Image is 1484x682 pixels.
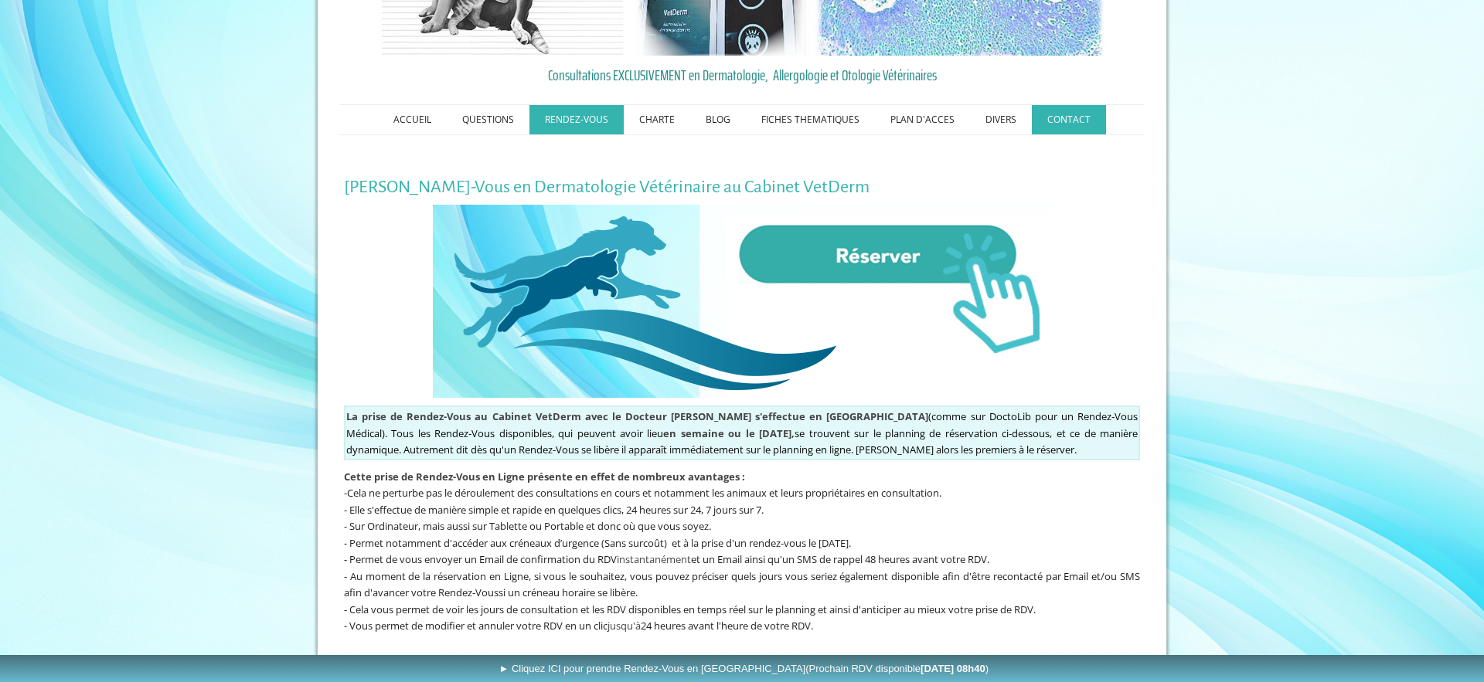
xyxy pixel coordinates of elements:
[447,105,529,134] a: QUESTIONS
[529,105,624,134] a: RENDEZ-VOUS
[1032,105,1106,134] a: CONTACT
[344,552,989,566] span: - Permet de vous envoyer un Email de confirmation du RDV et un Email ainsi qu'un SMS de rappel 48...
[608,619,641,633] span: jusqu'à
[617,552,691,566] span: instantanément
[746,105,875,134] a: FICHES THEMATIQUES
[346,409,966,423] span: (comme
[346,409,1138,440] span: sur DoctoLib pour un Rendez-Vous Médical). Tous les Rendez-Vous disponibles, qui peuvent avoir lieu
[380,470,745,484] span: rise de Rendez-Vous en Ligne présente en effet de nombreux avantages :
[344,569,1140,600] span: - Au moment de la réservation en Ligne, si vous le souhaitez, vous pouvez préciser quels jours vo...
[344,63,1140,87] a: Consultations EXCLUSIVEMENT en Dermatologie, Allergologie et Otologie Vétérinaires
[805,663,989,674] span: (Prochain RDV disponible )
[635,585,638,599] span: .
[344,178,1140,197] h1: [PERSON_NAME]-Vous en Dermatologie Vétérinaire au Cabinet VetDerm
[344,652,502,666] b: Une avance de 30 euros sur le
[660,652,744,666] strong: dont le coût est
[663,426,795,440] span: en semaine ou le [DATE],
[589,652,654,666] a: consultation
[875,105,970,134] a: PLAN D'ACCES
[970,105,1032,134] a: DIVERS
[624,105,690,134] a: CHARTE
[499,585,635,599] span: si un créneau horaire se libère
[347,486,941,500] span: Cela ne perturbe pas le déroulement des consultations en cours et notamment les animaux et leurs ...
[344,486,347,500] span: -
[506,652,560,666] b: règlement
[690,105,746,134] a: BLOG
[344,619,813,633] span: - Vous permet de modifier et annuler votre RDV en un clic 24 heures avant l'heure de votre RDV.
[433,205,1051,398] img: Rendez-Vous en Ligne au Cabinet VetDerm
[344,470,745,484] span: Cette p
[346,409,928,423] strong: La prise de Rendez-Vous au Cabinet VetDerm avec le Docteur [PERSON_NAME] s'effectue en [GEOGRAPHI...
[344,503,764,517] span: - Elle s'effectue de manière simple et rapide en quelques clics, 24 heures sur 24, 7 jours sur 7.
[344,536,851,550] span: - Permet notamment d'accéder aux créneaux d’urgence (Sans surcoût) et à la prise d'un rendez-vous...
[378,105,447,134] a: ACCUEIL
[499,663,989,674] span: ► Cliquez ICI pour prendre Rendez-Vous en [GEOGRAPHIC_DATA]
[344,519,711,533] span: - Sur Ordinateur, mais aussi sur Tablette ou Portable et donc où que vous soyez.
[560,652,585,666] b: de la
[344,602,1036,616] span: - Cela vous permet de voir les jours de consultation et les RDV disponibles en temps réel sur le ...
[921,663,985,674] b: [DATE] 08h40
